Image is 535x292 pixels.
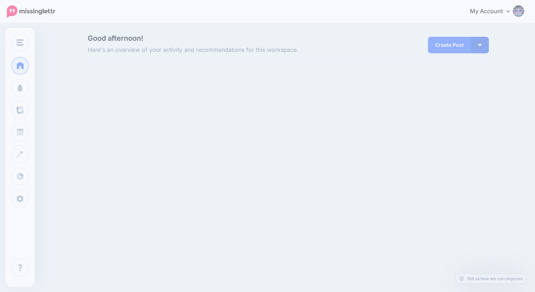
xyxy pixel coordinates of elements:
[88,34,143,43] span: Good afternoon!
[428,37,471,53] a: Create Post
[7,5,55,18] img: Missinglettr
[456,274,526,283] a: Tell us how we can improve
[88,45,351,55] span: Here's an overview of your activity and recommendations for this workspace.
[16,39,24,46] img: menu.png
[463,3,524,20] a: My Account
[478,44,482,46] img: arrow-down-white.png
